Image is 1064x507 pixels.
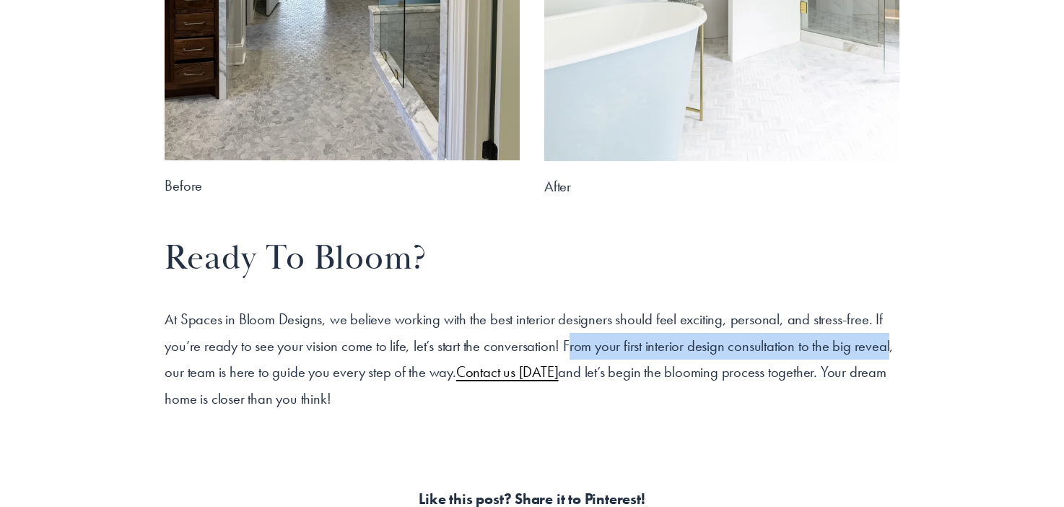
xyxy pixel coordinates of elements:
h2: Ready to Bloom? [165,237,899,282]
p: Before [165,173,520,199]
p: After [544,173,899,200]
p: At Spaces in Bloom Designs, we believe working with the best interior designers should feel excit... [165,306,899,412]
a: Contact us [DATE] [456,363,559,381]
